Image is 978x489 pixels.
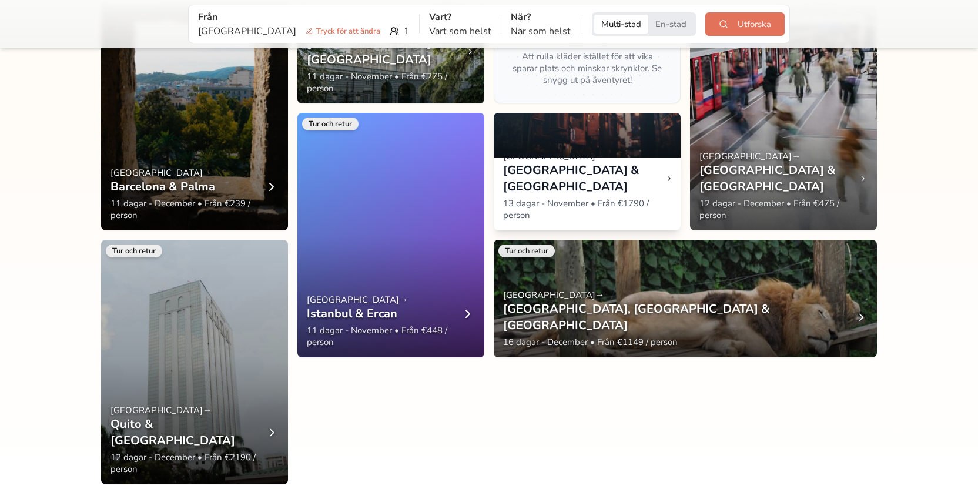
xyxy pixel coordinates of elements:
a: Vy över guayaquil_ecTur och retur[GEOGRAPHIC_DATA]→Quito & [GEOGRAPHIC_DATA]12 dagar - December •... [101,240,288,484]
span: 12 dagar - December • Från €475 / person [699,197,868,221]
div: 1 [198,24,410,38]
p: Vart som helst [429,24,491,38]
p: [GEOGRAPHIC_DATA] → [110,167,279,179]
h3: [GEOGRAPHIC_DATA], [GEOGRAPHIC_DATA] & [GEOGRAPHIC_DATA] [503,301,855,334]
p: [GEOGRAPHIC_DATA] → [699,150,868,162]
span: 13 dagar - November • Från €1790 / person [503,197,671,221]
p: [GEOGRAPHIC_DATA] → [503,150,671,162]
span: 11 dagar - November • Från €448 / person [307,324,475,348]
span: Tryck för att ändra [301,25,385,37]
p: Vart? [429,10,491,24]
span: 11 dagar - December • Från €239 / person [110,197,279,221]
h3: Istanbul & Ercan [307,306,397,322]
p: [GEOGRAPHIC_DATA] → [110,404,279,416]
span: 11 dagar - November • Från €275 / person [307,71,475,94]
h3: [GEOGRAPHIC_DATA] & [GEOGRAPHIC_DATA] [699,162,859,195]
a: Tur och retur[GEOGRAPHIC_DATA]→Istanbul & Ercan11 dagar - November • Från €448 / person [297,113,484,357]
p: [GEOGRAPHIC_DATA] [198,24,385,38]
a: Vy över tokyo_jp[GEOGRAPHIC_DATA]→[GEOGRAPHIC_DATA] & [GEOGRAPHIC_DATA]13 dagar - November • Från... [494,113,681,230]
div: Trip style [592,12,696,36]
p: När? [511,10,572,24]
h3: Quito & [GEOGRAPHIC_DATA] [110,416,266,449]
p: [GEOGRAPHIC_DATA] → [307,294,475,306]
h3: [GEOGRAPHIC_DATA] & [GEOGRAPHIC_DATA] [307,35,466,68]
span: 16 dagar - December • Från €1149 / person [503,336,678,348]
button: Single-city [648,15,694,34]
p: [GEOGRAPHIC_DATA] → [503,289,868,301]
p: Att rulla kläder istället för att vika sparar plats och minskar skrynklor. Se snygg ut på äventyret! [508,51,666,86]
button: Multi-city [594,15,648,34]
button: Utforska [705,12,785,36]
h3: [GEOGRAPHIC_DATA] & [GEOGRAPHIC_DATA] [503,162,662,195]
span: 12 dagar - December • Från €2190 / person [110,451,279,475]
h3: Barcelona & Palma [110,179,215,195]
a: Vy över entebbe_ugTur och retur[GEOGRAPHIC_DATA]→[GEOGRAPHIC_DATA], [GEOGRAPHIC_DATA] & [GEOGRAPH... [494,240,877,357]
p: Från [198,10,410,24]
p: När som helst [511,24,572,38]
